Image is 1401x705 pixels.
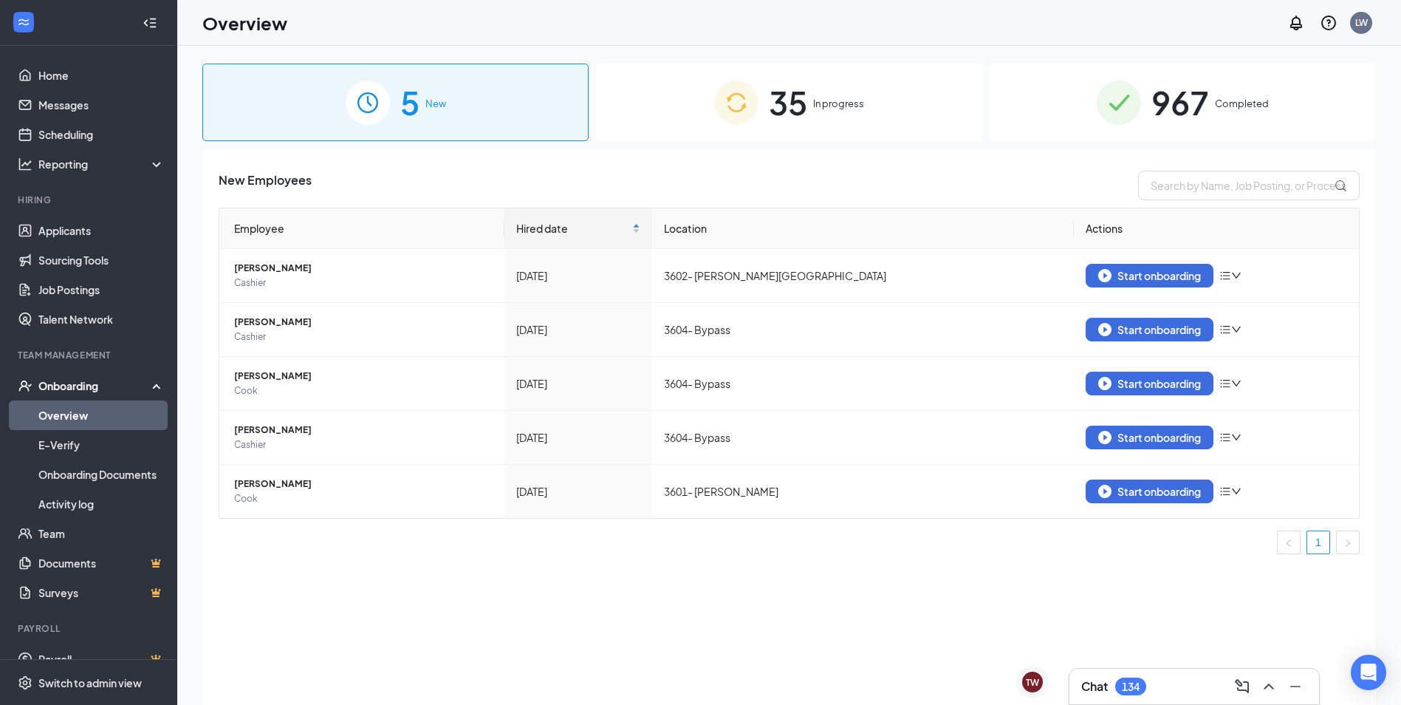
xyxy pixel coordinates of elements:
[769,77,807,128] span: 35
[38,275,165,304] a: Job Postings
[234,369,493,384] span: [PERSON_NAME]
[516,268,641,284] div: [DATE]
[1086,426,1213,449] button: Start onboarding
[1098,431,1201,444] div: Start onboarding
[38,378,152,393] div: Onboarding
[516,375,641,392] div: [DATE]
[1086,480,1213,503] button: Start onboarding
[38,460,165,489] a: Onboarding Documents
[516,220,630,236] span: Hired date
[1026,676,1039,689] div: TW
[1287,14,1305,32] svg: Notifications
[1219,324,1231,336] span: bars
[38,519,165,548] a: Team
[18,622,162,635] div: Payroll
[1219,378,1231,389] span: bars
[1230,675,1254,698] button: ComposeMessage
[1231,486,1241,497] span: down
[652,357,1074,411] td: 3604- Bypass
[425,96,446,111] span: New
[38,675,142,690] div: Switch to admin view
[1086,264,1213,287] button: Start onboarding
[652,303,1074,357] td: 3604- Bypass
[652,249,1074,303] td: 3602- [PERSON_NAME][GEOGRAPHIC_DATA]
[1231,324,1241,335] span: down
[38,430,165,460] a: E-Verify
[38,401,165,430] a: Overview
[652,465,1074,518] td: 3601- [PERSON_NAME]
[1307,531,1329,554] a: 1
[1086,318,1213,341] button: Start onboarding
[1306,531,1330,554] li: 1
[143,16,157,30] svg: Collapse
[1260,678,1278,695] svg: ChevronUp
[1343,539,1352,548] span: right
[1231,378,1241,389] span: down
[1074,208,1359,249] th: Actions
[234,477,493,491] span: [PERSON_NAME]
[1277,531,1301,554] button: left
[18,157,32,171] svg: Analysis
[1081,678,1108,695] h3: Chat
[18,349,162,361] div: Team Management
[1138,171,1360,200] input: Search by Name, Job Posting, or Process
[38,61,165,90] a: Home
[38,157,165,171] div: Reporting
[652,411,1074,465] td: 3604- Bypass
[1257,675,1281,698] button: ChevronUp
[18,378,32,393] svg: UserCheck
[1284,539,1293,548] span: left
[38,548,165,578] a: DocumentsCrown
[38,90,165,120] a: Messages
[219,171,312,200] span: New Employees
[1098,377,1201,390] div: Start onboarding
[1219,432,1231,443] span: bars
[234,261,493,276] span: [PERSON_NAME]
[1355,16,1368,29] div: LW
[1351,655,1386,690] div: Open Intercom Messenger
[1219,270,1231,282] span: bars
[1287,678,1304,695] svg: Minimize
[234,315,493,330] span: [PERSON_NAME]
[1231,270,1241,281] span: down
[1277,531,1301,554] li: Previous Page
[219,208,504,249] th: Employee
[38,304,165,334] a: Talent Network
[813,96,864,111] span: In progress
[1151,77,1209,128] span: 967
[1231,432,1241,443] span: down
[38,489,165,519] a: Activity log
[234,330,493,344] span: Cashier
[1215,96,1269,111] span: Completed
[38,120,165,149] a: Scheduling
[1098,269,1201,282] div: Start onboarding
[234,437,493,452] span: Cashier
[400,77,419,128] span: 5
[1284,675,1307,698] button: Minimize
[652,208,1074,249] th: Location
[38,644,165,674] a: PayrollCrown
[1122,681,1140,693] div: 134
[38,245,165,275] a: Sourcing Tools
[18,194,162,206] div: Hiring
[202,10,287,35] h1: Overview
[1336,531,1360,554] button: right
[1219,486,1231,497] span: bars
[38,578,165,607] a: SurveysCrown
[1086,372,1213,395] button: Start onboarding
[516,483,641,500] div: [DATE]
[38,216,165,245] a: Applicants
[234,491,493,506] span: Cook
[516,321,641,338] div: [DATE]
[234,384,493,398] span: Cook
[234,276,493,290] span: Cashier
[1098,485,1201,498] div: Start onboarding
[234,423,493,437] span: [PERSON_NAME]
[516,429,641,446] div: [DATE]
[1320,14,1337,32] svg: QuestionInfo
[1233,678,1251,695] svg: ComposeMessage
[18,675,32,690] svg: Settings
[1098,323,1201,336] div: Start onboarding
[1336,531,1360,554] li: Next Page
[16,15,31,30] svg: WorkstreamLogo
